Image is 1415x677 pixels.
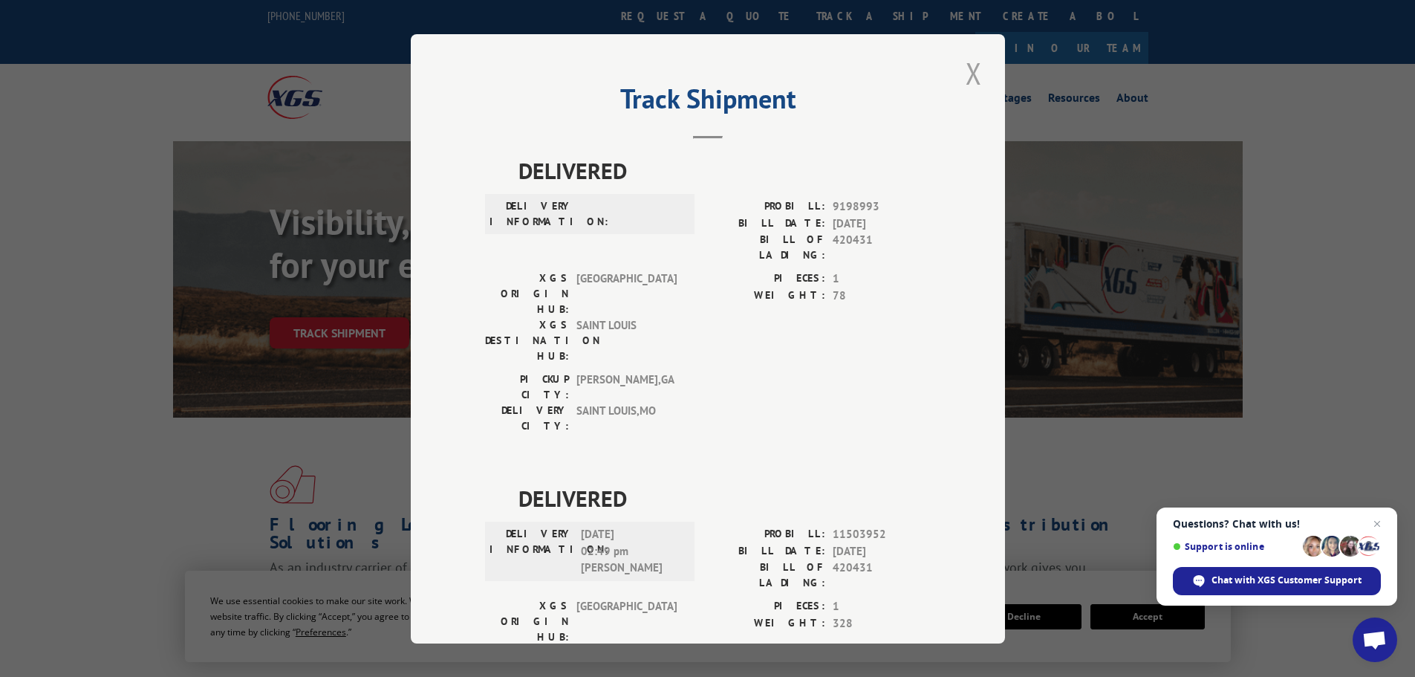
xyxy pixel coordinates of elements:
span: [DATE] 02:49 pm [PERSON_NAME] [581,526,681,577]
span: 9198993 [833,198,931,216]
span: 78 [833,287,931,304]
span: [GEOGRAPHIC_DATA] [576,598,677,645]
a: Open chat [1353,618,1397,662]
label: BILL DATE: [708,215,825,232]
span: Questions? Chat with us! [1173,518,1381,530]
h2: Track Shipment [485,88,931,117]
label: PROBILL: [708,198,825,216]
span: SAINT LOUIS [576,317,677,364]
span: Chat with XGS Customer Support [1211,574,1362,587]
label: BILL DATE: [708,542,825,560]
span: DELIVERED [518,482,931,515]
span: [GEOGRAPHIC_DATA] [576,271,677,317]
span: 420431 [833,232,931,263]
label: DELIVERY INFORMATION: [489,526,573,577]
label: PIECES: [708,271,825,288]
label: BILL OF LADING: [708,232,825,263]
span: 11503952 [833,526,931,543]
label: XGS ORIGIN HUB: [485,271,569,317]
span: [DATE] [833,542,931,560]
label: PROBILL: [708,526,825,543]
span: [PERSON_NAME] , GA [576,372,677,403]
label: BILL OF LADING: [708,560,825,591]
span: Support is online [1173,541,1298,552]
button: Close modal [961,53,986,94]
label: PIECES: [708,598,825,615]
span: DELIVERED [518,154,931,187]
label: WEIGHT: [708,615,825,632]
span: 420431 [833,560,931,591]
label: WEIGHT: [708,287,825,304]
label: DELIVERY CITY: [485,403,569,434]
span: SAINT LOUIS , MO [576,403,677,434]
span: Chat with XGS Customer Support [1173,567,1381,595]
label: PICKUP CITY: [485,372,569,403]
span: 1 [833,271,931,288]
span: 1 [833,598,931,615]
label: XGS ORIGIN HUB: [485,598,569,645]
span: 328 [833,615,931,632]
span: [DATE] [833,215,931,232]
label: XGS DESTINATION HUB: [485,317,569,364]
label: DELIVERY INFORMATION: [489,198,573,230]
